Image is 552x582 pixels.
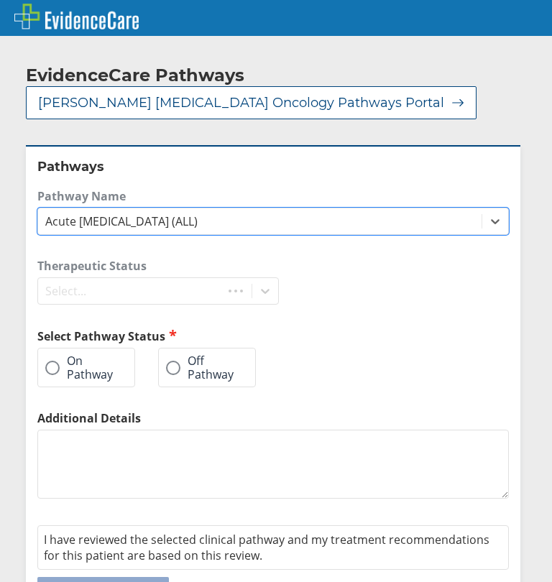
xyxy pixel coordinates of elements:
[38,94,444,111] span: [PERSON_NAME] [MEDICAL_DATA] Oncology Pathways Portal
[37,188,509,204] label: Pathway Name
[26,86,477,119] button: [PERSON_NAME] [MEDICAL_DATA] Oncology Pathways Portal
[45,354,113,381] label: On Pathway
[44,532,489,563] span: I have reviewed the selected clinical pathway and my treatment recommendations for this patient a...
[166,354,234,381] label: Off Pathway
[37,258,279,274] label: Therapeutic Status
[37,328,279,344] h2: Select Pathway Status
[14,4,139,29] img: EvidenceCare
[37,410,509,426] label: Additional Details
[37,158,509,175] h2: Pathways
[26,65,244,86] h2: EvidenceCare Pathways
